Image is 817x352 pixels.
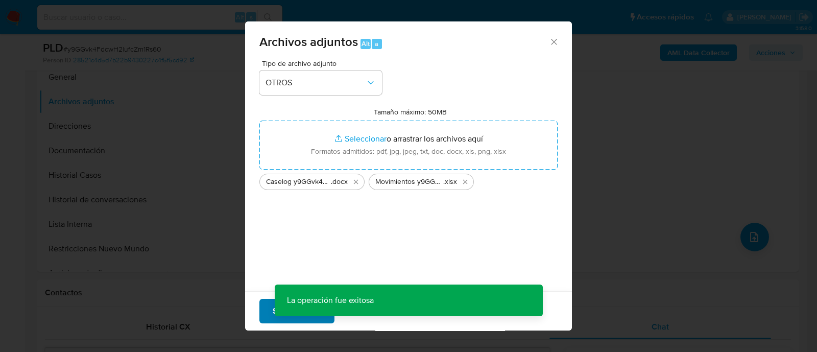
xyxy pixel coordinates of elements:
p: La operación fue exitosa [275,285,386,316]
span: .xlsx [443,177,457,187]
span: a [375,39,378,49]
label: Tamaño máximo: 50MB [374,107,447,116]
span: .docx [331,177,348,187]
button: Subir archivo [259,299,334,323]
span: Cancelar [352,300,385,322]
button: Eliminar Movimientos y9GGvk4FdcwH2lufcZm1Rs60_2025_08_18_22_02_39.xlsx [459,176,471,188]
span: Caselog y9GGvk4FdcwH2lufcZm1Rs60_2025_08_18_22_02_39 [266,177,331,187]
button: OTROS [259,71,382,95]
ul: Archivos seleccionados [259,170,558,190]
span: OTROS [266,78,366,88]
span: Subir archivo [273,300,321,322]
button: Cerrar [549,37,558,46]
button: Eliminar Caselog y9GGvk4FdcwH2lufcZm1Rs60_2025_08_18_22_02_39.docx [350,176,362,188]
span: Archivos adjuntos [259,33,358,51]
span: Movimientos y9GGvk4FdcwH2lufcZm1Rs60_2025_08_18_22_02_39 [375,177,443,187]
span: Tipo de archivo adjunto [262,60,385,67]
span: Alt [362,39,370,49]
